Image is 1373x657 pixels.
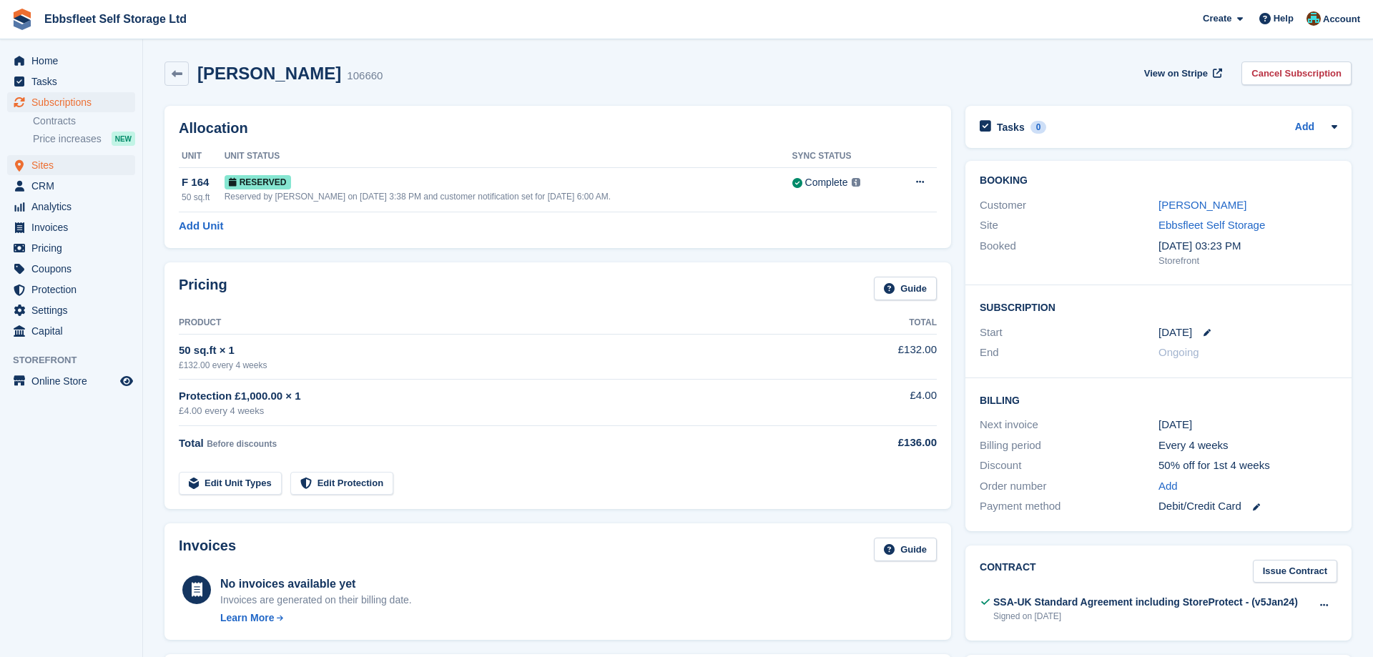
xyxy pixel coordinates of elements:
a: menu [7,217,135,237]
a: menu [7,51,135,71]
div: 0 [1030,121,1047,134]
a: menu [7,371,135,391]
a: menu [7,321,135,341]
span: Ongoing [1158,346,1199,358]
div: £132.00 every 4 weeks [179,359,821,372]
a: Add Unit [179,218,223,234]
span: View on Stripe [1144,66,1208,81]
a: Cancel Subscription [1241,61,1352,85]
a: menu [7,280,135,300]
a: Issue Contract [1253,560,1337,583]
img: George Spring [1306,11,1321,26]
th: Unit Status [225,145,792,168]
a: menu [7,176,135,196]
a: menu [7,71,135,92]
div: Learn More [220,611,274,626]
div: NEW [112,132,135,146]
a: View on Stripe [1138,61,1225,85]
a: menu [7,197,135,217]
span: Sites [31,155,117,175]
div: 106660 [347,68,383,84]
div: Booked [980,238,1158,268]
a: menu [7,238,135,258]
h2: Invoices [179,538,236,561]
h2: Tasks [997,121,1025,134]
div: Complete [805,175,848,190]
a: Contracts [33,114,135,128]
a: Price increases NEW [33,131,135,147]
span: Pricing [31,238,117,258]
a: Ebbsfleet Self Storage [1158,219,1265,231]
a: Edit Protection [290,472,393,495]
td: £4.00 [821,380,937,426]
div: Storefront [1158,254,1337,268]
div: Billing period [980,438,1158,454]
div: Start [980,325,1158,341]
a: menu [7,259,135,279]
div: [DATE] [1158,417,1337,433]
div: No invoices available yet [220,576,412,593]
h2: [PERSON_NAME] [197,64,341,83]
a: Learn More [220,611,412,626]
a: Edit Unit Types [179,472,282,495]
a: Preview store [118,372,135,390]
div: Site [980,217,1158,234]
span: Invoices [31,217,117,237]
div: Protection £1,000.00 × 1 [179,388,821,405]
div: F 164 [182,174,225,191]
th: Product [179,312,821,335]
h2: Subscription [980,300,1337,314]
span: Before discounts [207,439,277,449]
h2: Contract [980,560,1036,583]
th: Unit [179,145,225,168]
span: Coupons [31,259,117,279]
span: Online Store [31,371,117,391]
span: Analytics [31,197,117,217]
td: £132.00 [821,334,937,379]
div: Debit/Credit Card [1158,498,1337,515]
a: Guide [874,538,937,561]
div: Reserved by [PERSON_NAME] on [DATE] 3:38 PM and customer notification set for [DATE] 6:00 AM. [225,190,792,203]
img: icon-info-grey-7440780725fd019a000dd9b08b2336e03edf1995a4989e88bcd33f0948082b44.svg [852,178,860,187]
span: Total [179,437,204,449]
span: Home [31,51,117,71]
div: £4.00 every 4 weeks [179,404,821,418]
a: Add [1158,478,1178,495]
span: Tasks [31,71,117,92]
div: 50 sq.ft [182,191,225,204]
div: Signed on [DATE] [993,610,1298,623]
span: Storefront [13,353,142,367]
span: Reserved [225,175,291,189]
a: Add [1295,119,1314,136]
div: Discount [980,458,1158,474]
div: Order number [980,478,1158,495]
img: stora-icon-8386f47178a22dfd0bd8f6a31ec36ba5ce8667c1dd55bd0f319d3a0aa187defe.svg [11,9,33,30]
span: Help [1274,11,1294,26]
div: 50 sq.ft × 1 [179,342,821,359]
div: Customer [980,197,1158,214]
h2: Allocation [179,120,937,137]
a: Guide [874,277,937,300]
a: menu [7,155,135,175]
a: [PERSON_NAME] [1158,199,1246,211]
span: Create [1203,11,1231,26]
a: Ebbsfleet Self Storage Ltd [39,7,192,31]
a: menu [7,92,135,112]
span: Subscriptions [31,92,117,112]
div: End [980,345,1158,361]
div: Every 4 weeks [1158,438,1337,454]
div: SSA-UK Standard Agreement including StoreProtect - (v5Jan24) [993,595,1298,610]
div: 50% off for 1st 4 weeks [1158,458,1337,474]
h2: Pricing [179,277,227,300]
th: Sync Status [792,145,893,168]
span: Capital [31,321,117,341]
div: Payment method [980,498,1158,515]
h2: Booking [980,175,1337,187]
div: £136.00 [821,435,937,451]
span: Settings [31,300,117,320]
a: menu [7,300,135,320]
div: Invoices are generated on their billing date. [220,593,412,608]
div: [DATE] 03:23 PM [1158,238,1337,255]
div: Next invoice [980,417,1158,433]
span: CRM [31,176,117,196]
